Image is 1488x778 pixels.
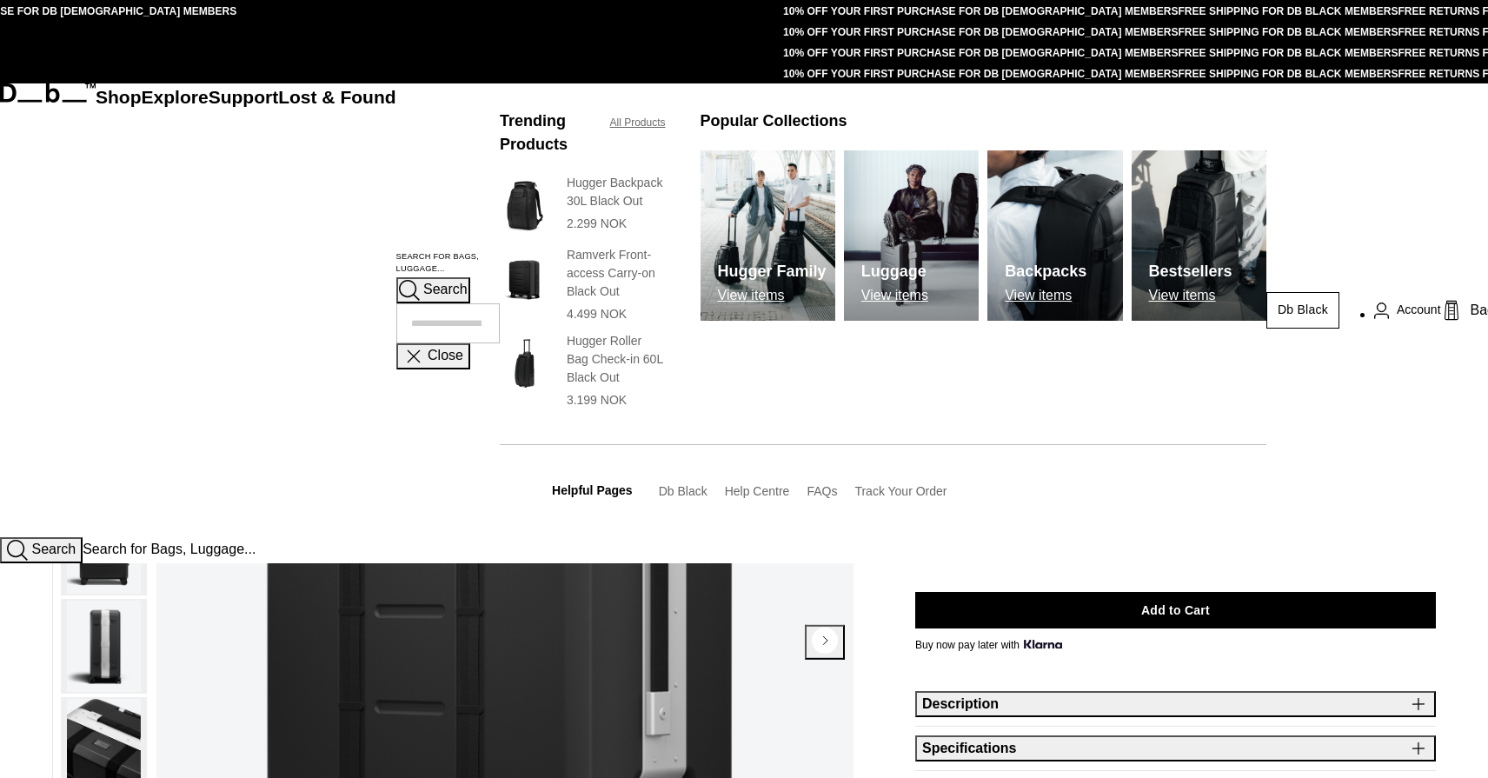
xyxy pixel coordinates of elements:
img: {"height" => 20, "alt" => "Klarna"} [1024,640,1061,648]
a: FREE SHIPPING FOR DB BLACK MEMBERS [1179,26,1398,38]
img: Ramverk Pro Check-in Luggage Large Silver [67,601,141,692]
h3: Hugger Family [718,260,827,283]
a: 10% OFF YOUR FIRST PURCHASE FOR DB [DEMOGRAPHIC_DATA] MEMBERS [783,5,1178,17]
a: FREE SHIPPING FOR DB BLACK MEMBERS [1179,47,1398,59]
h3: Ramverk Front-access Carry-on Black Out [567,246,666,301]
a: Lost & Found [278,87,395,107]
h3: Backpacks [1005,260,1086,283]
button: Close [396,343,470,369]
button: Description [915,691,1436,717]
a: Hugger Roller Bag Check-in 60L Black Out Hugger Roller Bag Check-in 60L Black Out 3.199 NOK [500,332,665,409]
a: Help Centre [725,484,790,498]
button: Ramverk Pro Check-in Luggage Large Silver [61,599,147,694]
a: 10% OFF YOUR FIRST PURCHASE FOR DB [DEMOGRAPHIC_DATA] MEMBERS [783,68,1178,80]
p: View items [861,288,928,303]
a: Db Black [659,484,707,498]
a: FREE SHIPPING FOR DB BLACK MEMBERS [1179,68,1398,80]
a: Db Luggage View items [844,150,979,321]
span: Account [1397,301,1441,319]
button: Search [396,277,470,303]
a: 10% OFF YOUR FIRST PURCHASE FOR DB [DEMOGRAPHIC_DATA] MEMBERS [783,47,1178,59]
a: FREE SHIPPING FOR DB BLACK MEMBERS [1179,5,1398,17]
p: View items [1005,288,1086,303]
span: Buy now pay later with [915,637,1062,653]
h3: Hugger Backpack 30L Black Out [567,174,666,210]
span: Search [423,282,468,296]
a: Track Your Order [854,484,947,498]
a: Db Bestsellers View items [1132,150,1266,321]
img: Db [701,150,835,321]
button: Next slide [805,624,845,659]
nav: Main Navigation [96,83,396,537]
a: Support [209,87,279,107]
a: Account [1374,300,1441,321]
span: 4.499 NOK [567,307,627,321]
h3: Bestsellers [1149,260,1232,283]
a: All Products [609,115,665,130]
p: View items [1149,288,1232,303]
img: Db [844,150,979,321]
a: 10% OFF YOUR FIRST PURCHASE FOR DB [DEMOGRAPHIC_DATA] MEMBERS [783,26,1178,38]
button: Specifications [915,735,1436,761]
a: Db Black [1266,292,1339,329]
a: FAQs [807,484,837,498]
img: Hugger Roller Bag Check-in 60L Black Out [500,332,549,396]
a: Explore [142,87,209,107]
img: Ramverk Front-access Carry-on Black Out [500,246,549,309]
h3: Hugger Roller Bag Check-in 60L Black Out [567,332,666,387]
p: View items [718,288,827,303]
span: Search [31,542,76,556]
h3: Luggage [861,260,928,283]
a: Ramverk Front-access Carry-on Black Out Ramverk Front-access Carry-on Black Out 4.499 NOK [500,246,665,323]
span: 2.299 NOK [567,216,627,230]
h3: Popular Collections [701,110,847,133]
a: Shop [96,87,142,107]
img: Hugger Backpack 30L Black Out [500,174,549,237]
label: Search for Bags, Luggage... [396,251,500,276]
img: Db [987,150,1122,321]
img: Db [1132,150,1266,321]
span: 3.199 NOK [567,393,627,407]
span: Close [428,348,463,362]
button: Add to Cart [915,592,1436,628]
a: Db Hugger Family View items [701,150,835,321]
h3: Trending Products [500,110,592,156]
a: Hugger Backpack 30L Black Out Hugger Backpack 30L Black Out 2.299 NOK [500,174,665,237]
h3: Helpful Pages [552,482,633,500]
a: Db Backpacks View items [987,150,1122,321]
